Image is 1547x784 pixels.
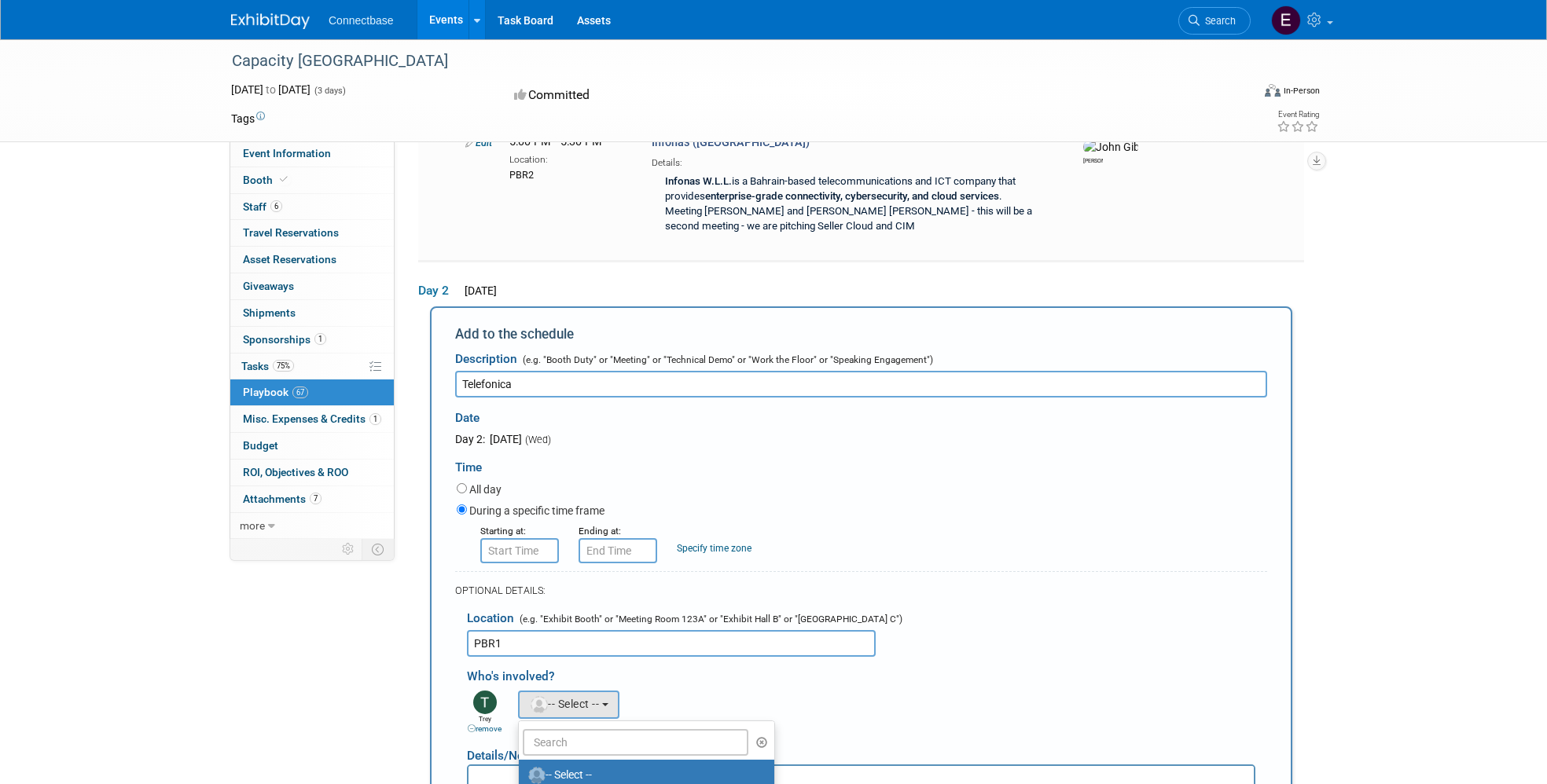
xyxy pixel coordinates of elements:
span: Description [455,352,517,366]
span: Asset Reservations [243,253,336,266]
div: Date [455,397,780,431]
div: Trey [459,714,510,735]
a: Edit [465,137,492,148]
a: more [230,513,394,539]
a: ROI, Objectives & ROO [230,460,394,485]
div: Who's involved? [467,661,1267,687]
small: Starting at: [480,526,526,537]
div: is a Bahrain-based telecommunications and ICT company that provides . Meeting [PERSON_NAME] and [... [652,170,1056,240]
div: Event Rating [1277,111,1319,119]
a: Asset Reservations [230,247,394,273]
span: 67 [292,387,308,398]
button: -- Select -- [518,691,619,719]
small: Ending at: [579,526,621,537]
a: Staff6 [230,194,394,220]
div: Event Format [1158,82,1320,105]
a: Specify time zone [677,543,751,554]
span: Giveaways [243,280,294,292]
a: Attachments7 [230,486,394,512]
span: Travel Reservations [243,226,339,239]
a: Tasks75% [230,354,394,379]
div: Details/Notes [467,735,1255,764]
input: End Time [579,538,657,563]
span: 75% [273,360,294,372]
div: Capacity [GEOGRAPHIC_DATA] [226,47,1227,75]
span: [DATE] [DATE] [231,83,311,96]
div: Committed [509,82,857,109]
a: Shipments [230,300,394,326]
label: All day [469,482,502,497]
span: 1 [314,333,326,345]
span: Tasks [241,360,294,372]
a: Search [1178,7,1251,35]
label: During a specific time frame [469,503,604,518]
img: Format-Inperson.png [1265,84,1281,97]
span: 7 [310,493,322,504]
a: Misc. Expenses & Credits1 [230,406,394,432]
span: more [240,519,265,532]
span: [DATE] [487,433,522,445]
body: Rich Text Area. Press ALT-0 for help. [9,6,777,22]
input: Start Time [480,538,559,563]
td: Tags [231,111,265,126]
a: remove [468,724,502,733]
span: Staff [243,200,282,213]
div: PBR2 [509,167,628,182]
div: Details: [652,152,1056,170]
span: -- Select -- [529,698,599,710]
span: (Wed) [524,434,551,445]
span: 1 [369,413,381,425]
i: Booth reservation complete [280,175,288,184]
input: Search [523,729,748,756]
span: Location [467,611,514,625]
span: to [263,83,278,96]
b: Infonas W.L.L. [665,175,732,187]
span: Misc. Expenses & Credits [243,412,381,425]
span: Budget [243,439,278,452]
span: Infonas ([GEOGRAPHIC_DATA]) [652,136,810,149]
a: Playbook67 [230,379,394,405]
div: John Giblin [1083,155,1103,165]
span: Connectbase [329,14,394,27]
a: Giveaways [230,273,394,299]
a: Booth [230,167,394,193]
span: (e.g. "Booth Duty" or "Meeting" or "Technical Demo" or "Work the Floor" or "Speaking Engagement") [520,354,933,365]
a: Event Information [230,141,394,167]
div: OPTIONAL DETAILS: [455,584,1267,598]
img: Unassigned-User-Icon.png [528,767,546,784]
span: [DATE] [460,284,497,297]
img: John Giblin [1083,139,1138,155]
td: Toggle Event Tabs [362,539,395,559]
span: (e.g. "Exhibit Booth" or "Meeting Room 123A" or "Exhibit Hall B" or "[GEOGRAPHIC_DATA] C") [516,614,902,625]
img: ExhibitDay [231,13,310,29]
span: Day 2 [418,282,457,299]
a: Sponsorships1 [230,327,394,353]
span: 6 [270,200,282,212]
a: Travel Reservations [230,220,394,246]
div: In-Person [1283,85,1320,97]
span: Shipments [243,306,296,319]
img: T.jpg [473,691,497,714]
span: Playbook [243,386,308,398]
span: Event Information [243,147,331,159]
span: Day 2: [455,433,485,445]
td: Personalize Event Tab Strip [335,539,362,559]
span: Attachments [243,493,322,505]
span: Sponsorships [243,333,326,346]
span: (3 days) [313,86,346,96]
div: Add to the schedule [455,324,1267,343]
img: Edison Smith-Stubbs [1271,5,1301,35]
div: Time [455,447,1267,480]
span: ROI, Objectives & ROO [243,466,348,478]
span: Search [1200,15,1236,27]
b: enterprise-grade connectivity, cybersecurity, and cloud services [705,190,999,202]
span: Booth [243,174,291,186]
a: Budget [230,433,394,459]
div: Location: [509,151,628,167]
